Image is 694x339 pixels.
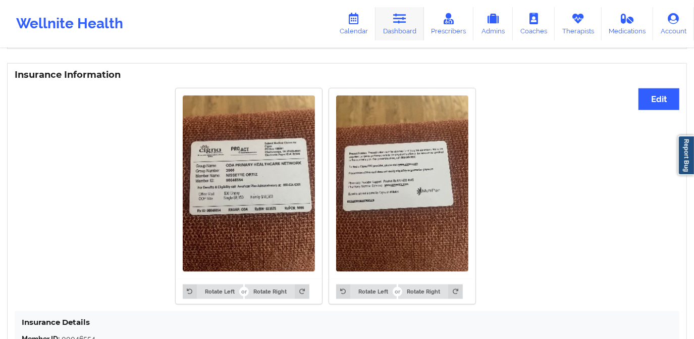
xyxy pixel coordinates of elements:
[336,95,468,272] img: Cameron Palmer
[678,135,694,175] a: Report Bug
[602,7,654,40] a: Medications
[424,7,474,40] a: Prescribers
[15,69,679,81] h3: Insurance Information
[398,284,462,299] button: Rotate Right
[332,7,376,40] a: Calendar
[22,317,672,327] h4: Insurance Details
[473,7,513,40] a: Admins
[245,284,309,299] button: Rotate Right
[555,7,602,40] a: Therapists
[638,88,679,110] button: Edit
[183,284,243,299] button: Rotate Left
[513,7,555,40] a: Coaches
[183,95,315,272] img: Cameron Palmer
[653,7,694,40] a: Account
[336,284,397,299] button: Rotate Left
[376,7,424,40] a: Dashboard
